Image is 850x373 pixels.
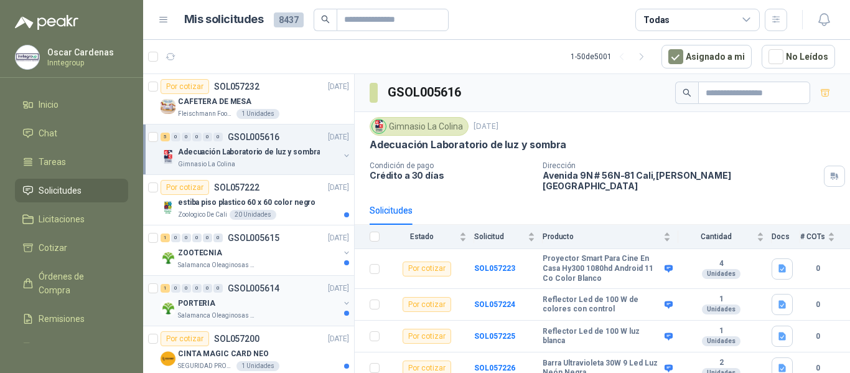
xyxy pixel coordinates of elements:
p: Inntegroup [47,59,125,67]
div: Por cotizar [403,329,451,344]
a: SOL057225 [474,332,515,341]
span: Inicio [39,98,58,111]
img: Company Logo [161,250,175,265]
b: 0 [800,331,835,342]
p: Condición de pago [370,161,533,170]
h1: Mis solicitudes [184,11,264,29]
a: Por cotizarSOL057222[DATE] Company Logoestiba piso plastico 60 x 60 color negroZoologico De Cali2... [143,175,354,225]
div: Unidades [702,336,740,346]
span: Cantidad [678,232,754,241]
div: 0 [171,284,180,293]
p: [DATE] [328,131,349,143]
img: Company Logo [16,45,39,69]
div: 0 [171,133,180,141]
th: Producto [543,225,678,249]
div: 0 [213,234,223,242]
span: # COTs [800,232,825,241]
div: 0 [182,133,191,141]
a: SOL057223 [474,264,515,273]
a: SOL057226 [474,364,515,372]
p: CINTA MAGIC CARD NEO [178,348,269,360]
b: 2 [678,358,764,368]
div: 1 [161,234,170,242]
th: # COTs [800,225,850,249]
b: 4 [678,259,764,269]
th: Docs [772,225,800,249]
div: 20 Unidades [230,210,276,220]
div: 0 [182,284,191,293]
div: Por cotizar [403,262,451,276]
a: Configuración [15,336,128,359]
button: Asignado a mi [661,45,752,68]
a: Cotizar [15,236,128,260]
p: ZOOTECNIA [178,247,222,259]
h3: GSOL005616 [388,83,463,102]
span: Licitaciones [39,212,85,226]
p: GSOL005614 [228,284,279,293]
span: search [321,15,330,24]
p: [DATE] [474,121,498,133]
div: 1 Unidades [236,109,279,119]
b: Reflector Led de 100 W de colores con control [543,295,661,314]
b: 1 [678,295,764,305]
b: 1 [678,326,764,336]
p: Fleischmann Foods S.A. [178,109,234,119]
p: [DATE] [328,182,349,194]
a: 1 0 0 0 0 0 GSOL005614[DATE] Company LogoPORTERIASalamanca Oleaginosas SAS [161,281,352,321]
span: 8437 [274,12,304,27]
p: Salamanca Oleaginosas SAS [178,311,256,321]
span: Tareas [39,155,66,169]
a: Tareas [15,150,128,174]
p: SEGURIDAD PROVISER LTDA [178,361,234,371]
b: 0 [800,263,835,275]
p: PORTERIA [178,298,215,309]
b: 0 [800,299,835,311]
p: estiba piso plastico 60 x 60 color negro [178,197,315,209]
span: Estado [387,232,457,241]
span: Solicitudes [39,184,82,197]
b: SOL057224 [474,300,515,309]
div: Unidades [702,269,740,279]
div: Por cotizar [161,79,209,94]
div: 0 [203,133,212,141]
img: Company Logo [161,351,175,366]
p: GSOL005616 [228,133,279,141]
span: Producto [543,232,661,241]
p: Salamanca Oleaginosas SAS [178,260,256,270]
img: Company Logo [161,149,175,164]
b: Reflector Led de 100 W luz blanca [543,327,661,346]
a: Licitaciones [15,207,128,231]
a: Remisiones [15,307,128,331]
div: Por cotizar [161,180,209,195]
p: Dirección [543,161,819,170]
button: No Leídos [762,45,835,68]
a: Por cotizarSOL057232[DATE] Company LogoCAFETERA DE MESAFleischmann Foods S.A.1 Unidades [143,74,354,125]
th: Solicitud [474,225,543,249]
a: Órdenes de Compra [15,265,128,302]
p: Adecuación Laboratorio de luz y sombra [178,146,320,158]
p: Crédito a 30 días [370,170,533,181]
span: Solicitud [474,232,525,241]
a: 5 0 0 0 0 0 GSOL005616[DATE] Company LogoAdecuación Laboratorio de luz y sombraGimnasio La Colina [161,130,352,169]
p: [DATE] [328,283,349,295]
div: 0 [182,234,191,242]
div: 0 [192,234,202,242]
div: 0 [203,234,212,242]
div: Unidades [702,305,740,314]
img: Company Logo [161,200,175,215]
p: SOL057222 [214,183,259,192]
th: Estado [387,225,474,249]
p: [DATE] [328,232,349,244]
div: 0 [192,284,202,293]
p: Adecuación Laboratorio de luz y sombra [370,138,566,151]
img: Logo peakr [15,15,78,30]
div: 0 [192,133,202,141]
span: Chat [39,126,57,140]
span: Cotizar [39,241,67,255]
p: [DATE] [328,333,349,345]
div: Solicitudes [370,204,413,217]
p: [DATE] [328,81,349,93]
